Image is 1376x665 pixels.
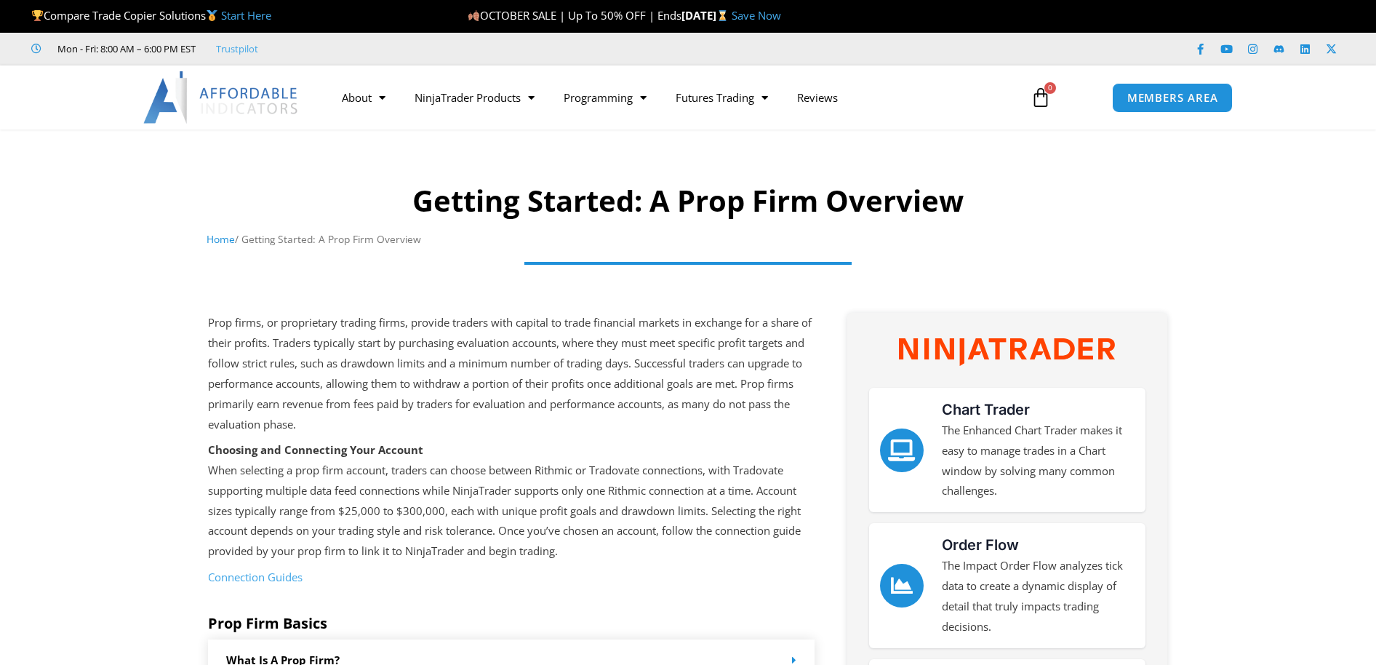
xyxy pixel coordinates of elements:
img: ⌛ [717,10,728,21]
a: 0 [1009,76,1073,119]
h5: Prop Firm Basics [208,615,815,632]
img: 🥇 [207,10,217,21]
a: Connection Guides [208,570,303,584]
a: Save Now [732,8,781,23]
p: When selecting a prop firm account, traders can choose between Rithmic or Tradovate connections, ... [208,440,815,562]
img: NinjaTrader Wordmark color RGB | Affordable Indicators – NinjaTrader [899,338,1114,365]
a: Order Flow [880,564,924,608]
a: Trustpilot [216,40,258,57]
h1: Getting Started: A Prop Firm Overview [207,180,1170,221]
span: OCTOBER SALE | Up To 50% OFF | Ends [468,8,681,23]
strong: Choosing and Connecting Your Account [208,442,423,457]
p: Prop firms, or proprietary trading firms, provide traders with capital to trade financial markets... [208,313,815,434]
a: MEMBERS AREA [1112,83,1233,113]
nav: Breadcrumb [207,230,1170,249]
span: Compare Trade Copier Solutions [31,8,271,23]
a: Chart Trader [942,401,1030,418]
a: Start Here [221,8,271,23]
a: Chart Trader [880,429,924,472]
a: Home [207,232,235,246]
a: Reviews [783,81,852,114]
span: Mon - Fri: 8:00 AM – 6:00 PM EST [54,40,196,57]
p: The Impact Order Flow analyzes tick data to create a dynamic display of detail that truly impacts... [942,556,1135,637]
a: Programming [549,81,661,114]
strong: [DATE] [681,8,732,23]
a: Order Flow [942,536,1019,554]
p: The Enhanced Chart Trader makes it easy to manage trades in a Chart window by solving many common... [942,421,1135,501]
span: 0 [1044,82,1056,94]
img: 🍂 [468,10,479,21]
img: 🏆 [32,10,43,21]
nav: Menu [327,81,1014,114]
a: About [327,81,400,114]
a: Futures Trading [661,81,783,114]
span: MEMBERS AREA [1127,92,1218,103]
a: NinjaTrader Products [400,81,549,114]
img: LogoAI | Affordable Indicators – NinjaTrader [143,71,300,124]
